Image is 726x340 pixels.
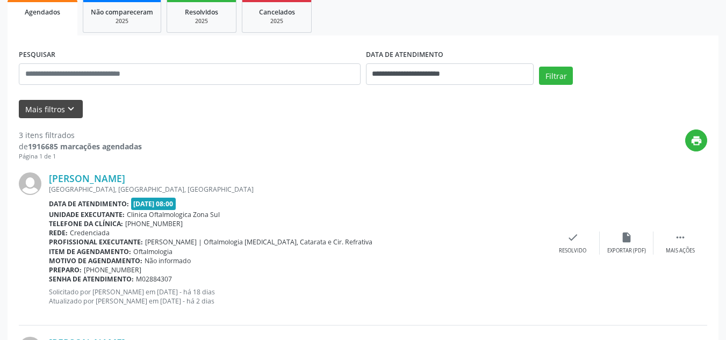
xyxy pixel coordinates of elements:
[567,232,579,243] i: check
[65,103,77,115] i: keyboard_arrow_down
[91,8,153,17] span: Não compareceram
[25,8,60,17] span: Agendados
[539,67,573,85] button: Filtrar
[70,228,110,237] span: Credenciada
[127,210,220,219] span: Clinica Oftalmologica Zona Sul
[674,232,686,243] i: 
[49,185,546,194] div: [GEOGRAPHIC_DATA], [GEOGRAPHIC_DATA], [GEOGRAPHIC_DATA]
[49,256,142,265] b: Motivo de agendamento:
[49,274,134,284] b: Senha de atendimento:
[49,247,131,256] b: Item de agendamento:
[19,172,41,195] img: img
[621,232,632,243] i: insert_drive_file
[84,265,141,274] span: [PHONE_NUMBER]
[19,129,142,141] div: 3 itens filtrados
[185,8,218,17] span: Resolvidos
[366,47,443,63] label: DATA DE ATENDIMENTO
[49,237,143,247] b: Profissional executante:
[125,219,183,228] span: [PHONE_NUMBER]
[49,265,82,274] b: Preparo:
[19,152,142,161] div: Página 1 de 1
[19,100,83,119] button: Mais filtroskeyboard_arrow_down
[19,141,142,152] div: de
[91,17,153,25] div: 2025
[133,247,172,256] span: Oftalmologia
[136,274,172,284] span: M02884307
[259,8,295,17] span: Cancelados
[49,228,68,237] b: Rede:
[559,247,586,255] div: Resolvido
[666,247,695,255] div: Mais ações
[19,47,55,63] label: PESQUISAR
[28,141,142,151] strong: 1916685 marcações agendadas
[691,135,702,147] i: print
[175,17,228,25] div: 2025
[49,287,546,306] p: Solicitado por [PERSON_NAME] em [DATE] - há 18 dias Atualizado por [PERSON_NAME] em [DATE] - há 2...
[607,247,646,255] div: Exportar (PDF)
[145,256,191,265] span: Não informado
[49,199,129,208] b: Data de atendimento:
[131,198,176,210] span: [DATE] 08:00
[145,237,372,247] span: [PERSON_NAME] | Oftalmologia [MEDICAL_DATA], Catarata e Cir. Refrativa
[685,129,707,151] button: print
[49,210,125,219] b: Unidade executante:
[250,17,304,25] div: 2025
[49,172,125,184] a: [PERSON_NAME]
[49,219,123,228] b: Telefone da clínica:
